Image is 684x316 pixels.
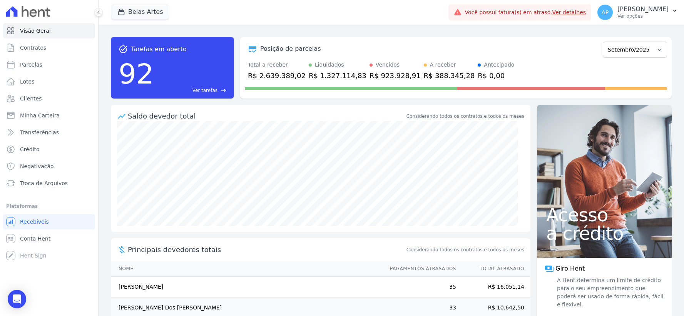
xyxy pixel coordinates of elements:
a: Minha Carteira [3,108,95,123]
span: AP [602,10,609,15]
span: Minha Carteira [20,112,60,119]
span: Crédito [20,145,40,153]
span: Giro Hent [555,264,585,273]
a: Transferências [3,125,95,140]
span: A Hent determina um limite de crédito para o seu empreendimento que poderá ser usado de forma ráp... [555,276,664,309]
div: R$ 923.928,91 [370,70,421,81]
a: Recebíveis [3,214,95,229]
th: Nome [111,261,383,277]
a: Ver detalhes [552,9,586,15]
td: R$ 16.051,14 [457,277,530,298]
div: Total a receber [248,61,306,69]
span: Troca de Arquivos [20,179,68,187]
span: task_alt [119,45,128,54]
div: Plataformas [6,202,92,211]
span: Conta Hent [20,235,50,242]
a: Troca de Arquivos [3,176,95,191]
span: east [221,88,226,94]
span: Lotes [20,78,35,85]
div: A receber [430,61,456,69]
span: a crédito [546,224,662,242]
a: Negativação [3,159,95,174]
a: Visão Geral [3,23,95,38]
a: Contratos [3,40,95,55]
span: Recebíveis [20,218,49,226]
a: Conta Hent [3,231,95,246]
div: Open Intercom Messenger [8,290,26,308]
div: Vencidos [376,61,400,69]
button: Belas Artes [111,5,169,19]
th: Total Atrasado [457,261,530,277]
div: R$ 2.639.389,02 [248,70,306,81]
a: Clientes [3,91,95,106]
div: Considerando todos os contratos e todos os meses [406,113,524,120]
div: Posição de parcelas [260,44,321,54]
p: [PERSON_NAME] [617,5,669,13]
a: Lotes [3,74,95,89]
span: Contratos [20,44,46,52]
span: Visão Geral [20,27,51,35]
a: Parcelas [3,57,95,72]
div: Antecipado [484,61,514,69]
span: Ver tarefas [192,87,217,94]
td: 35 [383,277,457,298]
div: 92 [119,54,154,94]
div: Liquidados [315,61,344,69]
span: Acesso [546,206,662,224]
span: Clientes [20,95,42,102]
div: Saldo devedor total [128,111,405,121]
span: Tarefas em aberto [131,45,187,54]
div: R$ 0,00 [478,70,514,81]
span: Considerando todos os contratos e todos os meses [406,246,524,253]
span: Transferências [20,129,59,136]
th: Pagamentos Atrasados [383,261,457,277]
span: Principais devedores totais [128,244,405,255]
a: Crédito [3,142,95,157]
span: Você possui fatura(s) em atraso. [465,8,586,17]
div: R$ 388.345,28 [424,70,475,81]
p: Ver opções [617,13,669,19]
a: Ver tarefas east [157,87,226,94]
td: [PERSON_NAME] [111,277,383,298]
span: Parcelas [20,61,42,69]
span: Negativação [20,162,54,170]
div: R$ 1.327.114,83 [309,70,366,81]
button: AP [PERSON_NAME] Ver opções [591,2,684,23]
